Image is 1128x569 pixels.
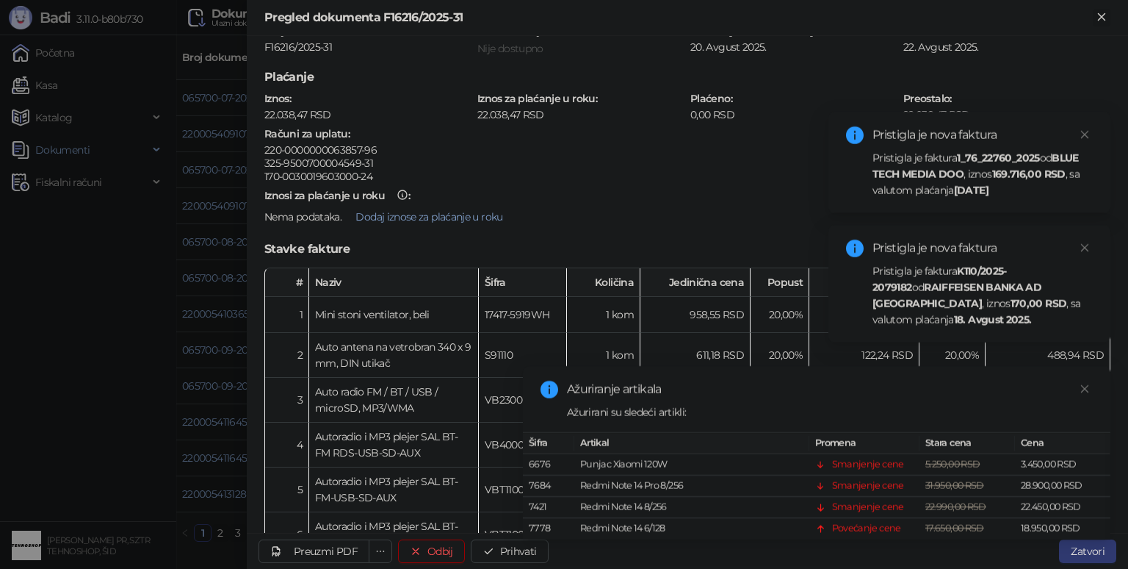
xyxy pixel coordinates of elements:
[540,381,558,398] span: info-circle
[872,263,1093,328] div: Pristigla je faktura od , iznos , sa valutom plaćanja
[398,540,465,563] button: Odbij
[264,170,1110,183] div: 170-0030019603000-24
[751,268,809,297] th: Popust
[1015,476,1110,498] td: 28.900,00 RSD
[258,540,369,563] a: Preuzmi PDF
[574,455,809,476] td: Punjac Xiaomi 120W
[832,458,904,473] div: Smanjenje cene
[567,333,640,378] td: 1 kom
[902,40,1112,54] div: 22. Avgust 2025.
[265,378,309,423] td: 3
[690,92,732,105] strong: Plaćeno :
[477,92,597,105] strong: Iznos za plaćanje u roku :
[872,265,1007,294] strong: K110/2025-2079182
[689,108,899,121] div: 0,00 RSD
[919,433,1015,454] th: Stara cena
[872,240,1093,257] div: Pristigla je nova faktura
[872,150,1093,198] div: Pristigla je faktura od , iznos , sa valutom plaćanja
[872,126,1093,144] div: Pristigla je nova faktura
[1080,129,1090,140] span: close
[523,433,574,454] th: Šifra
[1059,540,1116,563] button: Zatvori
[523,476,574,498] td: 7684
[375,546,386,557] span: ellipsis
[925,481,984,492] span: 31.950,00 RSD
[1015,455,1110,476] td: 3.450,00 RSD
[957,151,1039,165] strong: 1_76_22760_2025
[265,297,309,333] td: 1
[809,333,919,378] td: 122,24 RSD
[315,429,472,461] div: Autoradio i MP3 plejer SAL BT-FM RDS-USB-SD-AUX
[264,92,291,105] strong: Iznos :
[809,433,919,454] th: Promena
[294,545,358,558] div: Preuzmi PDF
[1080,243,1090,253] span: close
[751,333,809,378] td: 20,00%
[476,108,686,121] div: 22.038,47 RSD
[832,522,901,537] div: Povećanje cene
[640,333,751,378] td: 611,18 RSD
[263,40,473,54] div: F16216/2025-31
[264,189,410,202] strong: :
[809,297,919,333] td: 191,71 RSD
[925,523,984,534] span: 17.650,00 RSD
[264,210,340,223] span: Nema podataka
[264,9,1093,26] div: Pregled dokumenta F16216/2025-31
[479,297,567,333] td: 17417-5919WH
[523,498,574,519] td: 7421
[479,378,567,423] td: VB2300
[265,268,309,297] th: #
[832,501,904,515] div: Smanjenje cene
[264,143,1110,157] div: 220-0000000063857-96
[315,307,472,323] div: Mini stoni ventilator, beli
[1080,384,1090,394] span: close
[263,205,1112,229] div: .
[265,333,309,378] td: 2
[574,519,809,540] td: Redmi Note 14 6/128
[986,333,1110,378] td: 488,94 RSD
[263,108,473,121] div: 22.038,47 RSD
[567,297,640,333] td: 1 kom
[809,268,919,297] th: Iznos popusta
[567,404,1093,421] div: Ažurirani su sledeći artikli:
[477,42,543,55] span: Nije dostupno
[265,512,309,557] td: 6
[523,455,574,476] td: 6676
[689,40,899,54] div: 20. Avgust 2025.
[479,423,567,468] td: VB4000
[264,68,1110,86] h5: Plaćanje
[264,190,385,201] div: Iznosi za plaćanje u roku
[315,339,472,371] div: Auto antena na vetrobran 340 x 9 mm, DIN utikač
[265,468,309,512] td: 5
[992,168,1066,181] strong: 169.716,00 RSD
[471,540,549,563] button: Prihvati
[954,313,1032,326] strong: 18. Avgust 2025.
[1015,433,1110,454] th: Cena
[1077,381,1093,397] a: Close
[1015,498,1110,519] td: 22.450,00 RSD
[567,381,1093,398] div: Ažuriranje artikala
[479,468,567,512] td: VBT1100/BL
[523,519,574,540] td: 7778
[640,297,751,333] td: 958,55 RSD
[1010,297,1067,310] strong: 170,00 RSD
[264,127,350,140] strong: Računi za uplatu :
[640,268,751,297] th: Jedinična cena
[925,459,980,470] span: 5.250,00 RSD
[479,268,567,297] th: Šifra
[1093,9,1110,26] button: Zatvori
[309,268,479,297] th: Naziv
[872,151,1079,181] strong: BLUE TECH MEDIA DOO
[925,502,986,513] span: 22.990,00 RSD
[479,512,567,557] td: VBT1100/RD
[567,268,640,297] th: Količina
[344,205,514,229] button: Dodaj iznose za plaćanje u roku
[574,498,809,519] td: Redmi Note 14 8/256
[265,423,309,468] td: 4
[751,297,809,333] td: 20,00%
[264,157,1110,170] div: 325-9500700004549-31
[903,92,952,105] strong: Preostalo :
[1077,126,1093,143] a: Close
[1015,519,1110,540] td: 18.950,00 RSD
[954,184,988,197] strong: [DATE]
